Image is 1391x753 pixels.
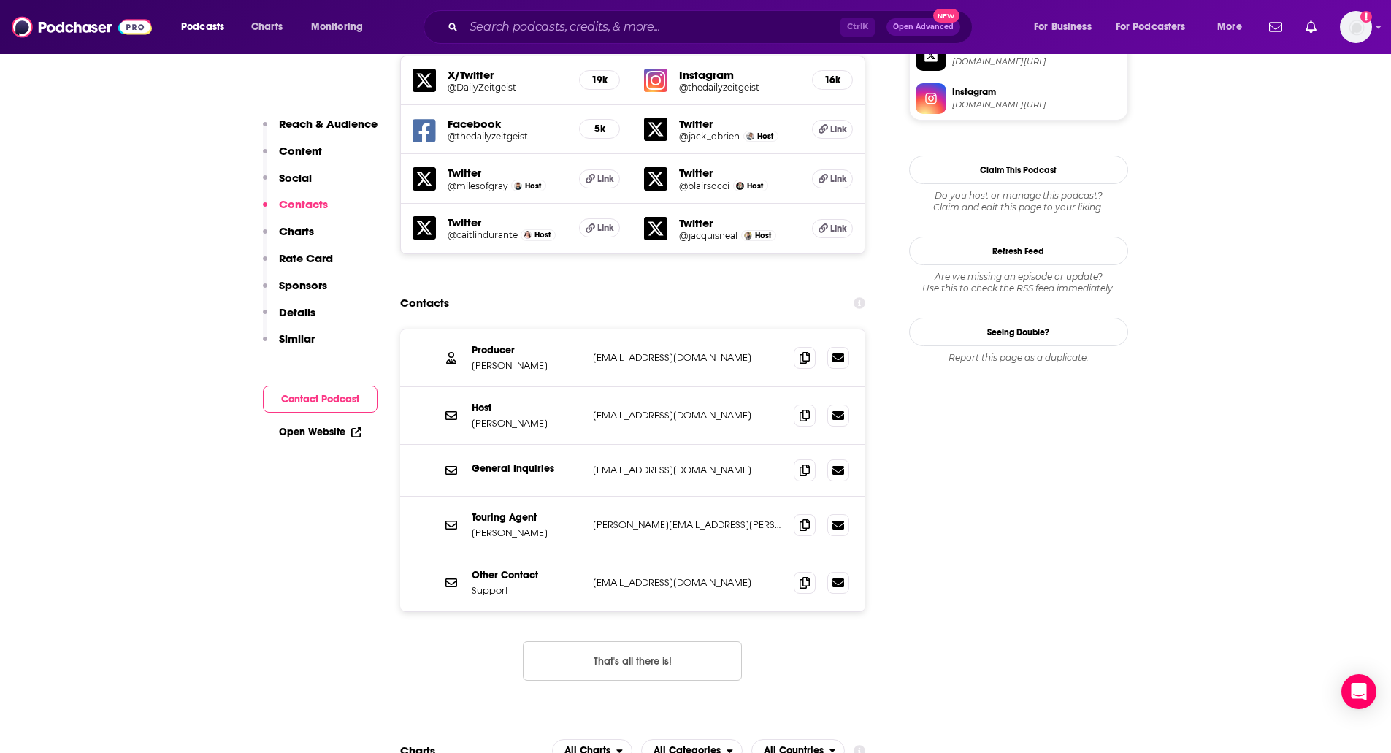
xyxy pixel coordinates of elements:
button: open menu [1207,15,1260,39]
h5: @DailyZeitgeist [448,82,568,93]
span: New [933,9,959,23]
div: Are we missing an episode or update? Use this to check the RSS feed immediately. [909,271,1128,294]
span: More [1217,17,1242,37]
p: [PERSON_NAME][EMAIL_ADDRESS][PERSON_NAME][DOMAIN_NAME] [593,519,783,531]
img: Miles Gray [514,182,522,190]
span: For Podcasters [1116,17,1186,37]
p: Charts [279,224,314,238]
button: Show profile menu [1340,11,1372,43]
a: Charts [242,15,291,39]
a: Link [812,219,853,238]
a: Link [812,120,853,139]
button: open menu [301,15,382,39]
a: Show notifications dropdown [1263,15,1288,39]
img: Jacquis Neal [744,232,752,240]
p: Support [472,584,581,597]
span: Logged in as ereardon [1340,11,1372,43]
img: User Profile [1340,11,1372,43]
span: Link [830,223,847,234]
button: Charts [263,224,314,251]
p: [EMAIL_ADDRESS][DOMAIN_NAME] [593,351,783,364]
a: Jack O'Brien [746,132,754,140]
button: Refresh Feed [909,237,1128,265]
button: Details [263,305,315,332]
span: Podcasts [181,17,224,37]
span: For Business [1034,17,1092,37]
button: Nothing here. [523,641,742,681]
button: open menu [1106,15,1207,39]
span: Link [830,123,847,135]
span: Host [525,181,541,191]
h5: Instagram [679,68,800,82]
span: Charts [251,17,283,37]
button: Contact Podcast [263,386,378,413]
button: Reach & Audience [263,117,378,144]
span: Link [597,222,614,234]
p: Social [279,171,312,185]
input: Search podcasts, credits, & more... [464,15,840,39]
button: Claim This Podcast [909,156,1128,184]
p: Similar [279,332,315,345]
div: Report this page as a duplicate. [909,352,1128,364]
img: Blair Socci [736,182,744,190]
p: Touring Agent [472,511,581,524]
a: Link [579,169,620,188]
h5: Twitter [448,166,568,180]
a: Show notifications dropdown [1300,15,1322,39]
a: X/Twitter[DOMAIN_NAME][URL] [916,40,1122,71]
button: Content [263,144,322,171]
h5: Twitter [448,215,568,229]
span: instagram.com/thedailyzeitgeist [952,99,1122,110]
p: [PERSON_NAME] [472,527,581,539]
span: Link [597,173,614,185]
a: @thedailyzeitgeist [448,131,568,142]
p: General Inquiries [472,462,581,475]
h5: @caitlindurante [448,229,518,240]
button: Open AdvancedNew [886,18,960,36]
p: [PERSON_NAME] [472,417,581,429]
span: Host [755,231,771,240]
h5: @milesofgray [448,180,508,191]
img: iconImage [644,69,667,92]
span: Ctrl K [840,18,875,37]
div: Claim and edit this page to your liking. [909,190,1128,213]
p: Details [279,305,315,319]
div: Open Intercom Messenger [1341,674,1376,709]
span: Host [747,181,763,191]
svg: Add a profile image [1360,11,1372,23]
span: Do you host or manage this podcast? [909,190,1128,202]
a: Open Website [279,426,361,438]
h5: Twitter [679,117,800,131]
h5: 16k [824,74,840,86]
h2: Contacts [400,289,449,317]
a: @jack_obrien [679,131,740,142]
a: Seeing Double? [909,318,1128,346]
h5: Twitter [679,216,800,230]
p: Contacts [279,197,328,211]
h5: Facebook [448,117,568,131]
div: Search podcasts, credits, & more... [437,10,986,44]
p: Rate Card [279,251,333,265]
a: Instagram[DOMAIN_NAME][URL] [916,83,1122,114]
a: Link [579,218,620,237]
a: @thedailyzeitgeist [679,82,800,93]
button: open menu [171,15,243,39]
span: Host [757,131,773,141]
span: Link [830,173,847,185]
p: Reach & Audience [279,117,378,131]
p: [EMAIL_ADDRESS][DOMAIN_NAME] [593,576,783,589]
h5: @blairsocci [679,180,729,191]
button: open menu [1024,15,1110,39]
img: Caitlin Durante [524,231,532,239]
a: @jacquisneal [679,230,737,241]
button: Contacts [263,197,328,224]
img: Podchaser - Follow, Share and Rate Podcasts [12,13,152,41]
p: Content [279,144,322,158]
p: [PERSON_NAME] [472,359,581,372]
